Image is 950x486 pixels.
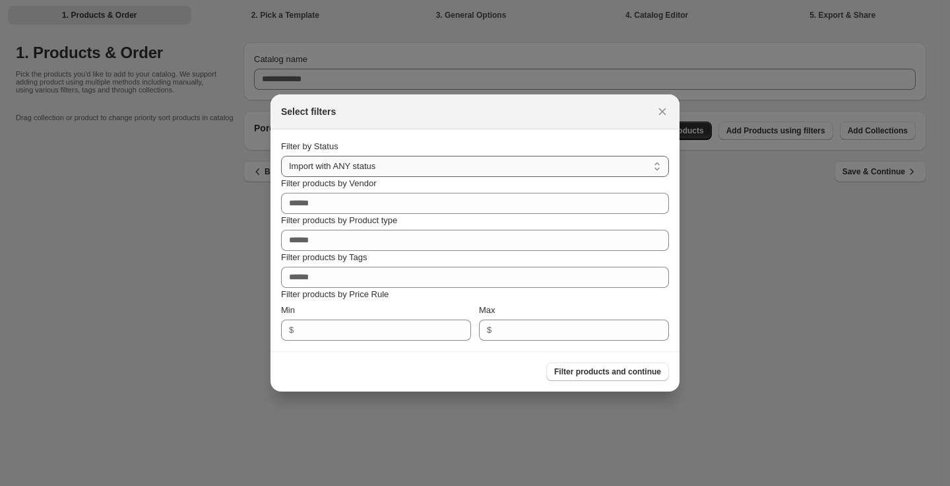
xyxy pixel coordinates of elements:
p: Filter products by Price Rule [281,288,669,301]
span: Min [281,305,295,315]
span: Filter products by Product type [281,215,397,225]
h2: Select filters [281,105,336,118]
span: Filter products by Tags [281,252,367,262]
span: Filter products and continue [554,366,661,377]
span: Max [479,305,495,315]
span: $ [289,325,294,335]
span: $ [487,325,491,335]
button: Filter products and continue [546,363,669,381]
span: Filter by Status [281,141,338,151]
span: Filter products by Vendor [281,178,377,188]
